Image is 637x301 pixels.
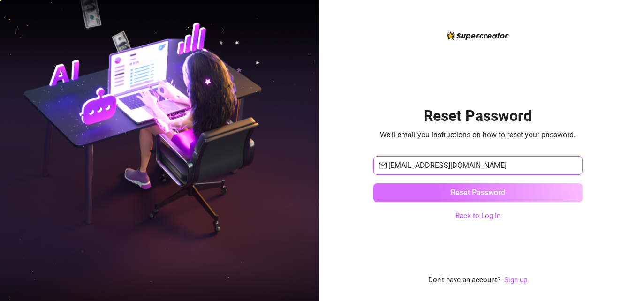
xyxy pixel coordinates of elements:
[504,276,527,284] a: Sign up
[455,211,500,222] a: Back to Log In
[504,275,527,286] a: Sign up
[379,162,387,169] span: mail
[380,129,576,141] span: We'll email you instructions on how to reset your password.
[428,275,500,286] span: Don't have an account?
[451,188,505,197] span: Reset Password
[447,31,509,40] img: logo-BBDzfeDw.svg
[424,106,532,126] h2: Reset Password
[388,160,577,171] input: Your email
[373,183,583,202] button: Reset Password
[455,211,500,220] a: Back to Log In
